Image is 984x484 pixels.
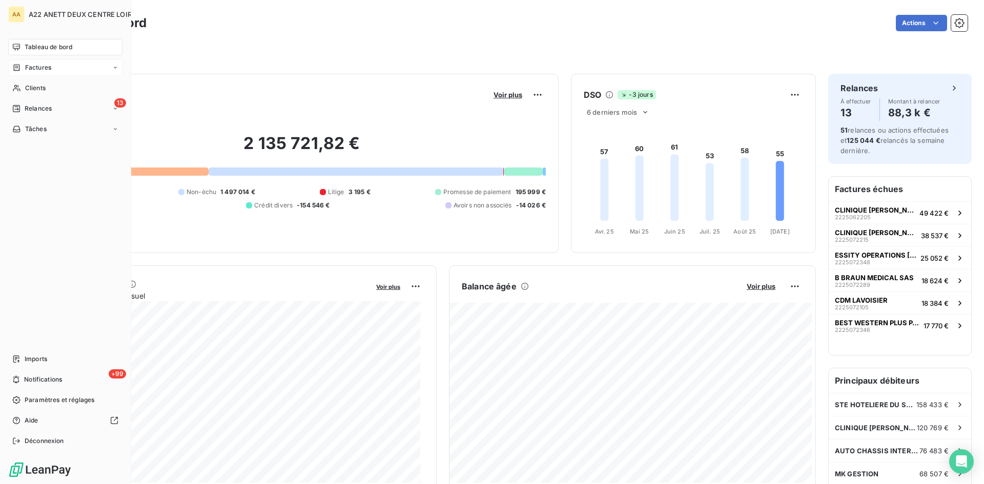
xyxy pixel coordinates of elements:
span: 3 195 € [348,187,371,197]
span: BEST WESTERN PLUS PARIS SACLAY [835,319,919,327]
span: -3 jours [618,90,655,99]
span: MK GESTION [835,470,879,478]
button: BEST WESTERN PLUS PARIS SACLAY222507234617 770 € [829,314,971,336]
span: Voir plus [747,282,775,290]
span: Tableau de bord [25,43,72,52]
tspan: [DATE] [770,228,790,235]
span: Voir plus [494,91,522,99]
span: 25 052 € [920,254,949,262]
button: CDM LAVOISIER222507210518 384 € [829,291,971,314]
span: Chiffre d'affaires mensuel [58,290,369,301]
button: Actions [896,15,947,31]
span: CLINIQUE [PERSON_NAME] 2 [835,206,915,214]
tspan: Juil. 25 [700,228,720,235]
span: B BRAUN MEDICAL SAS [835,273,914,282]
span: 2225072346 [835,327,870,333]
span: 1 497 014 € [220,187,255,197]
span: -14 026 € [516,201,546,210]
span: 195 999 € [516,187,546,197]
tspan: Août 25 [733,228,756,235]
button: B BRAUN MEDICAL SAS222507228918 624 € [829,269,971,291]
span: Paramètres et réglages [25,395,94,405]
div: AA [8,6,25,23]
span: À effectuer [840,98,871,104]
h6: Balance âgée [462,280,517,292]
span: Avoirs non associés [454,201,512,210]
span: +99 [109,369,126,378]
span: Imports [25,354,47,364]
span: 2225062205 [835,214,871,220]
button: CLINIQUE [PERSON_NAME] 2222507221538 537 € [829,224,971,246]
button: Voir plus [490,90,525,99]
span: 6 derniers mois [587,108,637,116]
span: ESSITY OPERATIONS [GEOGRAPHIC_DATA] [835,251,916,259]
span: Tâches [25,124,47,134]
button: ESSITY OPERATIONS [GEOGRAPHIC_DATA]222507234825 052 € [829,246,971,269]
span: CLINIQUE [PERSON_NAME] 2 [835,424,917,432]
h6: DSO [584,89,601,101]
span: 2225072348 [835,259,870,265]
button: Voir plus [744,282,778,291]
span: 18 624 € [921,277,949,285]
span: CDM LAVOISIER [835,296,888,304]
span: 158 433 € [916,401,949,409]
span: 18 384 € [921,299,949,307]
span: STE HOTELIERE DU SH61QG [835,401,916,409]
span: 2225072105 [835,304,869,310]
img: Logo LeanPay [8,461,72,478]
span: A22 ANETT DEUX CENTRE LOIRE [29,10,136,18]
span: 13 [114,98,126,108]
span: Relances [25,104,52,113]
span: Factures [25,63,51,72]
span: 2225072215 [835,237,869,243]
span: 125 044 € [847,136,880,144]
tspan: Mai 25 [630,228,649,235]
h4: 13 [840,104,871,121]
tspan: Juin 25 [664,228,685,235]
h6: Factures échues [829,177,971,201]
span: 68 507 € [919,470,949,478]
button: CLINIQUE [PERSON_NAME] 2222506220549 422 € [829,201,971,224]
span: 2225072289 [835,282,870,288]
h2: 2 135 721,82 € [58,133,546,164]
span: AUTO CHASSIS INTERNATIONAL [835,447,919,455]
h6: Relances [840,82,878,94]
span: Aide [25,416,38,425]
span: Promesse de paiement [443,187,511,197]
span: Clients [25,83,46,93]
span: Voir plus [376,283,400,290]
h4: 88,3 k € [888,104,940,121]
span: Litige [328,187,344,197]
h6: Principaux débiteurs [829,368,971,393]
span: 51 [840,126,848,134]
a: Aide [8,412,122,429]
div: Open Intercom Messenger [949,449,974,474]
span: -154 546 € [297,201,330,210]
span: Déconnexion [25,436,64,446]
span: Crédit divers [254,201,293,210]
span: Non-échu [187,187,216,197]
span: Notifications [24,375,62,384]
button: Voir plus [373,282,403,291]
span: Montant à relancer [888,98,940,104]
span: 76 483 € [919,447,949,455]
tspan: Avr. 25 [595,228,614,235]
span: 38 537 € [921,232,949,240]
span: relances ou actions effectuées et relancés la semaine dernière. [840,126,949,155]
span: 120 769 € [917,424,949,432]
span: 17 770 € [924,322,949,330]
span: 49 422 € [919,209,949,217]
span: CLINIQUE [PERSON_NAME] 2 [835,228,917,237]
